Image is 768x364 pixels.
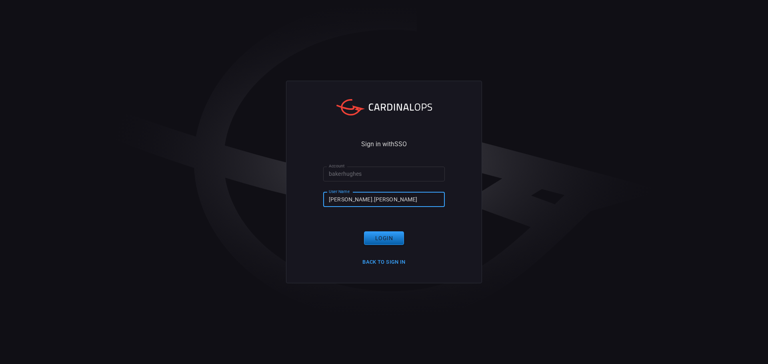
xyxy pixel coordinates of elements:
label: User Name [329,189,350,195]
button: Back to Sign in [358,256,410,269]
span: Sign in with SSO [361,141,407,147]
label: Account [329,163,345,169]
button: Login [364,231,404,245]
input: Type your user name [323,192,445,207]
input: Type your account [323,167,445,181]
